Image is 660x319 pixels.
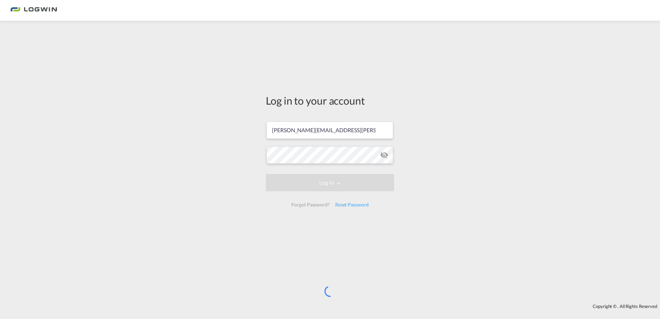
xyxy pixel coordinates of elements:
div: Log in to your account [266,93,394,108]
div: Forgot Password? [289,199,332,211]
div: Reset Password [332,199,371,211]
button: LOGIN [266,174,394,191]
img: 2761ae10d95411efa20a1f5e0282d2d7.png [10,3,57,18]
md-icon: icon-eye-off [380,151,388,159]
input: Enter email/phone number [266,122,393,139]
